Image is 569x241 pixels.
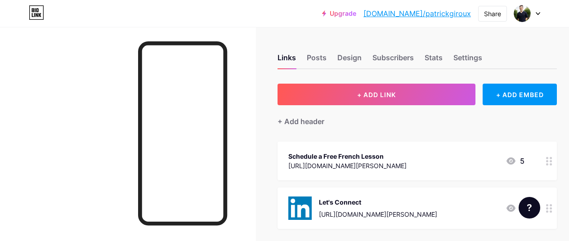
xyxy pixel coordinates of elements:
div: [URL][DOMAIN_NAME][PERSON_NAME] [288,161,407,170]
span: + ADD LINK [357,91,396,98]
button: + ADD LINK [278,84,475,105]
div: Let's Connect [319,197,437,207]
div: 0 [506,203,524,214]
a: Upgrade [322,10,356,17]
a: [DOMAIN_NAME]/patrickgiroux [363,8,471,19]
div: Links [278,52,296,68]
div: + Add header [278,116,324,127]
div: 5 [506,156,524,166]
div: Stats [425,52,443,68]
div: + ADD EMBED [483,84,557,105]
div: [URL][DOMAIN_NAME][PERSON_NAME] [319,210,437,219]
div: Posts [307,52,327,68]
img: patrickgiroux [514,5,531,22]
div: Subscribers [372,52,414,68]
img: Let's Connect [288,196,312,220]
div: Share [484,9,501,18]
div: Schedule a Free French Lesson [288,152,407,161]
div: Design [337,52,362,68]
div: Settings [453,52,482,68]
